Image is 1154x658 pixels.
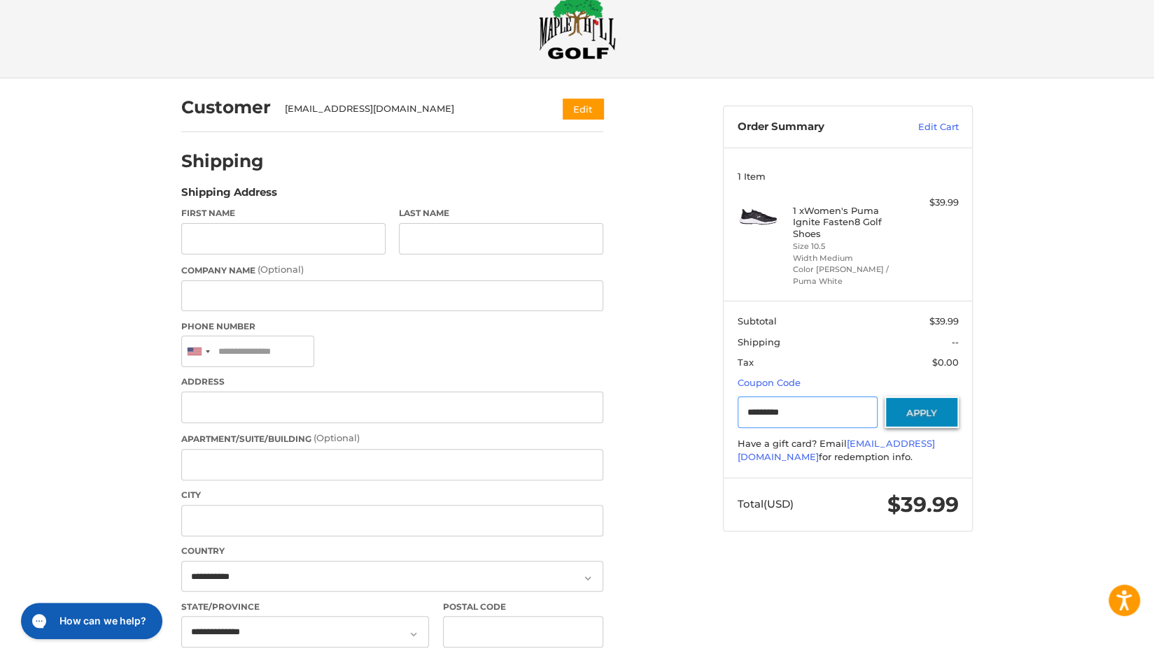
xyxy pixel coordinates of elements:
[181,185,277,207] legend: Shipping Address
[793,252,900,264] li: Width Medium
[793,205,900,239] h4: 1 x Women's Puma Ignite Fasten8 Golf Shoes
[443,601,604,613] label: Postal Code
[314,432,360,443] small: (Optional)
[738,377,801,388] a: Coupon Code
[181,431,603,445] label: Apartment/Suite/Building
[181,96,271,118] h2: Customer
[929,315,959,327] span: $39.99
[793,241,900,252] li: Size 10.5
[793,264,900,287] li: Color [PERSON_NAME] / Puma White
[903,196,959,210] div: $39.99
[285,102,536,116] div: [EMAIL_ADDRESS][DOMAIN_NAME]
[738,497,794,510] span: Total (USD)
[181,376,603,388] label: Address
[885,396,959,428] button: Apply
[1039,620,1154,658] iframe: Google Customer Reviews
[181,150,264,172] h2: Shipping
[399,207,603,220] label: Last Name
[738,396,878,428] input: Gift Certificate or Coupon Code
[738,315,777,327] span: Subtotal
[181,207,386,220] label: First Name
[738,120,888,134] h3: Order Summary
[182,336,214,366] div: United States: +1
[738,336,780,348] span: Shipping
[888,120,959,134] a: Edit Cart
[258,264,304,275] small: (Optional)
[738,357,754,368] span: Tax
[563,99,603,119] button: Edit
[181,320,603,333] label: Phone Number
[181,263,603,277] label: Company Name
[932,357,959,368] span: $0.00
[14,598,167,644] iframe: Gorgias live chat messenger
[181,489,603,501] label: City
[887,492,959,517] span: $39.99
[181,601,429,613] label: State/Province
[181,545,603,557] label: Country
[738,437,959,464] div: Have a gift card? Email for redemption info.
[952,336,959,348] span: --
[738,171,959,182] h3: 1 Item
